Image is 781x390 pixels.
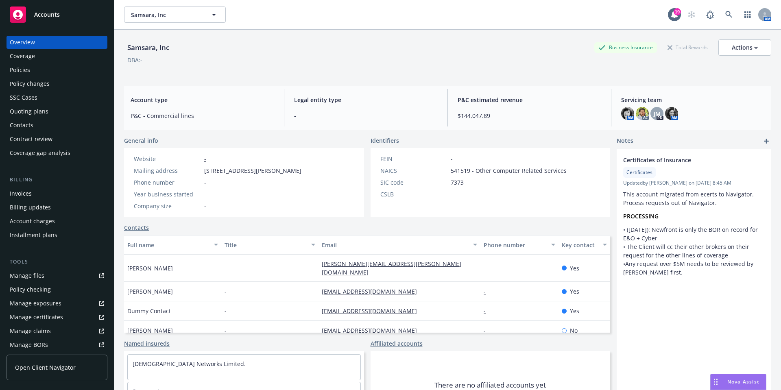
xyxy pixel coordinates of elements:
div: Certificates of InsuranceCertificatesUpdatedby [PERSON_NAME] on [DATE] 8:45 AMThis account migrat... [617,149,771,283]
a: Contacts [7,119,107,132]
button: Title [221,235,319,255]
span: 541519 - Other Computer Related Services [451,166,567,175]
span: Notes [617,136,633,146]
span: - [451,190,453,198]
div: Drag to move [711,374,721,390]
span: $144,047.89 [458,111,601,120]
div: Coverage [10,50,35,63]
a: - [204,155,206,163]
div: Policies [10,63,30,76]
div: Manage BORs [10,338,48,351]
span: Servicing team [621,96,765,104]
button: Phone number [480,235,558,255]
span: Legal entity type [294,96,438,104]
a: - [484,264,492,272]
div: Key contact [562,241,598,249]
span: 7373 [451,178,464,187]
button: Full name [124,235,221,255]
div: SSC Cases [10,91,37,104]
div: Overview [10,36,35,49]
a: Named insureds [124,339,170,348]
div: Year business started [134,190,201,198]
a: [EMAIL_ADDRESS][DOMAIN_NAME] [322,307,423,315]
span: Certificates of Insurance [623,156,744,164]
a: Installment plans [7,229,107,242]
a: Manage exposures [7,297,107,310]
span: [PERSON_NAME] [127,264,173,272]
a: Billing updates [7,201,107,214]
div: Contacts [10,119,33,132]
button: Actions [718,39,771,56]
div: Manage files [10,269,44,282]
a: Invoices [7,187,107,200]
div: Mailing address [134,166,201,175]
div: Company size [134,202,201,210]
div: Website [134,155,201,163]
a: [PERSON_NAME][EMAIL_ADDRESS][PERSON_NAME][DOMAIN_NAME] [322,260,461,276]
span: - [451,155,453,163]
span: - [204,202,206,210]
div: NAICS [380,166,447,175]
a: Search [721,7,737,23]
div: Contract review [10,133,52,146]
a: Manage files [7,269,107,282]
div: Billing updates [10,201,51,214]
a: Affiliated accounts [371,339,423,348]
img: photo [636,107,649,120]
span: - [225,326,227,335]
span: Certificates [626,169,652,176]
a: Policy changes [7,77,107,90]
span: [PERSON_NAME] [127,287,173,296]
span: Account type [131,96,274,104]
a: Overview [7,36,107,49]
a: Accounts [7,3,107,26]
div: DBA: - [127,56,142,64]
span: There are no affiliated accounts yet [434,380,546,390]
span: Nova Assist [727,378,759,385]
div: Manage exposures [10,297,61,310]
a: [EMAIL_ADDRESS][DOMAIN_NAME] [322,288,423,295]
a: Start snowing [683,7,700,23]
a: Policies [7,63,107,76]
div: Manage claims [10,325,51,338]
div: 19 [674,8,681,15]
span: P&C - Commercial lines [131,111,274,120]
div: Phone number [484,241,546,249]
div: Policy checking [10,283,51,296]
div: Total Rewards [663,42,712,52]
div: Account charges [10,215,55,228]
div: Full name [127,241,209,249]
p: • ([DATE]): Newfront is only the BOR on record for E&O + Cyber • The Client will cc their other b... [623,225,765,277]
img: photo [665,107,678,120]
button: Nova Assist [710,374,766,390]
div: Manage certificates [10,311,63,324]
a: SSC Cases [7,91,107,104]
span: - [204,190,206,198]
div: FEIN [380,155,447,163]
div: SIC code [380,178,447,187]
a: Coverage gap analysis [7,146,107,159]
span: - [225,264,227,272]
div: Samsara, Inc [124,42,172,53]
span: No [570,326,578,335]
span: - [225,307,227,315]
a: [DEMOGRAPHIC_DATA] Networks Limited. [133,360,246,368]
a: Account charges [7,215,107,228]
div: Policy changes [10,77,50,90]
div: Installment plans [10,229,57,242]
a: Manage certificates [7,311,107,324]
a: add [761,136,771,146]
a: Quoting plans [7,105,107,118]
span: Yes [570,264,579,272]
span: - [204,178,206,187]
span: Samsara, Inc [131,11,201,19]
span: Yes [570,307,579,315]
div: Actions [732,40,758,55]
div: Business Insurance [594,42,657,52]
a: Report a Bug [702,7,718,23]
span: - [294,111,438,120]
span: Open Client Navigator [15,363,76,372]
span: General info [124,136,158,145]
span: Accounts [34,11,60,18]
